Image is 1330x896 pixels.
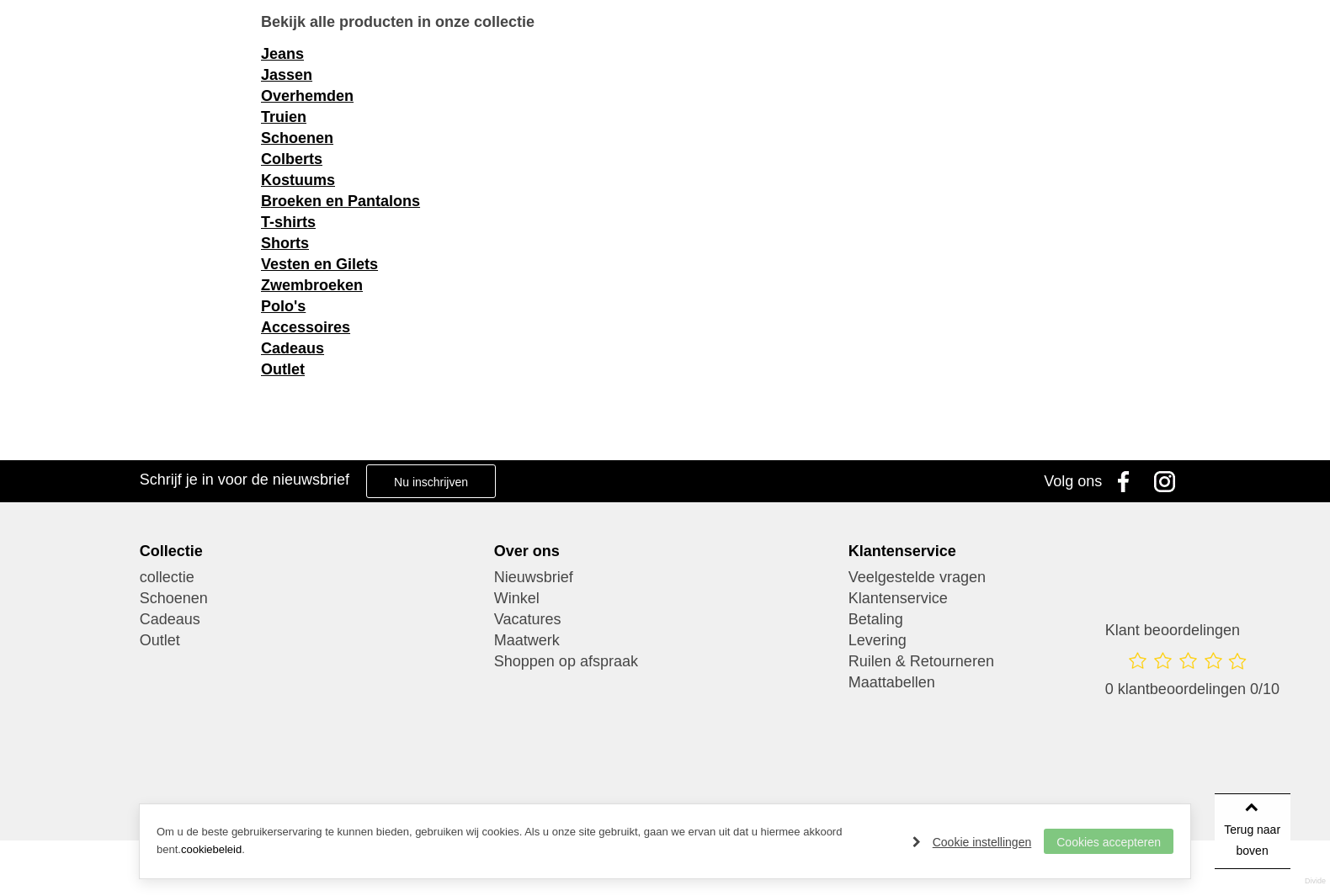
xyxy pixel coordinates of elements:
a: collectie [140,567,481,588]
a: Cadeaus [261,340,324,357]
a: Levering [849,630,1190,651]
a: Divide [1305,871,1326,892]
a: Cadeaus [140,609,481,630]
a: Shorts [261,235,309,252]
a: Maatwerk [494,630,836,651]
a: Kostuums [261,172,335,188]
a: Cookies accepteren [1044,829,1173,854]
a: T-shirts [261,214,316,231]
a: Colberts [261,151,322,167]
a: Outlet [140,630,481,651]
a: Vacatures [494,609,836,630]
div: Klantenservice [849,542,1190,560]
a: Truien [261,109,306,125]
a: Klantenservice [849,588,1190,609]
a: Schoenen [140,588,481,609]
a: Nu inschrijven [366,464,496,498]
a: Zwembroeken [261,277,363,294]
a: Facebook [1106,460,1148,502]
a: Maattabellen [849,672,1190,693]
a: Betaling [849,609,1190,630]
div: Collectie [140,542,481,560]
a: Veelgestelde vragen [849,567,1190,588]
h3: Schrijf je in voor de nieuwsbrief [140,470,349,489]
div: Volg ons [1044,460,1102,502]
a: Vesten en Gilets [261,256,378,273]
a: Jeans [261,45,304,62]
a: Instagram [1148,460,1190,502]
a: Winkel [494,588,836,609]
p: Om u de beste gebruikerservaring te kunnen bieden, gebruiken wij cookies. Als u onze site gebruik... [157,824,896,859]
h3: Klant beoordelingen [1105,621,1279,639]
a: Broeken en Pantalons [261,193,420,209]
a: Schoenen [261,130,333,146]
span: 0 klantbeoordelingen 0/10 [1105,681,1279,697]
a: Klant beoordelingen 0 klantbeoordelingen 0/10 [1105,621,1279,716]
a: Outlet [261,361,305,378]
a: Cookie instellingen [912,830,1032,855]
a: cookiebeleid [181,843,242,856]
div: Over ons [494,542,836,560]
a: Jassen [261,66,312,83]
a: Nieuwsbrief [494,567,836,588]
a: Ruilen & Retourneren [849,651,1190,672]
a: Terug naar boven [1215,793,1290,869]
a: Polo's [261,298,306,315]
a: Overhemden [261,87,354,104]
a: Shoppen op afspraak [494,651,836,672]
b: Bekijk alle producten in onze collectie [261,13,535,30]
a: Accessoires [261,319,350,336]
